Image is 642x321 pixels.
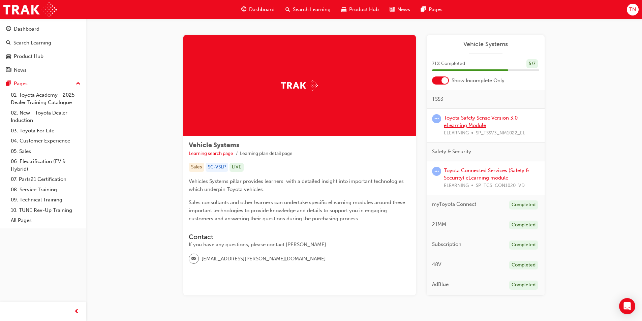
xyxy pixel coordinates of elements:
div: Sales [189,163,204,172]
span: car-icon [341,5,346,14]
span: learningRecordVerb_ATTEMPT-icon [432,167,441,176]
a: 02. New - Toyota Dealer Induction [8,108,83,126]
span: Dashboard [249,6,275,13]
button: Pages [3,77,83,90]
div: Completed [509,261,538,270]
span: pages-icon [6,81,11,87]
a: Toyota Safety Sense Version 3.0 eLearning Module [444,115,518,129]
a: 06. Electrification (EV & Hybrid) [8,156,83,174]
span: [EMAIL_ADDRESS][PERSON_NAME][DOMAIN_NAME] [202,255,326,263]
a: News [3,64,83,76]
span: News [397,6,410,13]
span: Sales consultants and other learners can undertake specific eLearning modules around these import... [189,199,406,222]
a: 09. Technical Training [8,195,83,205]
span: Product Hub [349,6,379,13]
span: 71 % Completed [432,60,465,68]
span: TSS3 [432,95,444,103]
span: SP_TSSV3_NM1022_EL [476,129,525,137]
a: Vehicle Systems [432,40,539,48]
span: guage-icon [6,26,11,32]
span: AdBlue [432,281,449,288]
div: 5 / 7 [526,59,538,68]
div: Search Learning [13,39,51,47]
a: Search Learning [3,37,83,49]
img: Trak [281,80,318,91]
a: car-iconProduct Hub [336,3,384,17]
a: 10. TUNE Rev-Up Training [8,205,83,216]
div: SC-VSLP [206,163,228,172]
div: Completed [509,200,538,210]
span: car-icon [6,54,11,60]
span: learningRecordVerb_ATTEMPT-icon [432,114,441,123]
span: Show Incomplete Only [452,77,505,85]
div: Product Hub [14,53,43,60]
a: Learning search page [189,151,233,156]
span: ELEARNING [444,129,469,137]
div: Completed [509,240,538,250]
li: Learning plan detail page [240,150,293,158]
div: Pages [14,80,28,88]
a: 01. Toyota Academy - 2025 Dealer Training Catalogue [8,90,83,108]
h3: Contact [189,233,410,241]
a: news-iconNews [384,3,416,17]
a: 05. Sales [8,146,83,157]
span: Subscription [432,240,461,248]
span: Pages [429,6,442,13]
a: 04. Customer Experience [8,136,83,146]
span: up-icon [76,79,81,88]
span: Vehicles Systems pillar provides learners with a detailed insight into important technologies whi... [189,178,405,192]
span: prev-icon [74,308,79,316]
a: Toyota Connected Services (Safety & Security) eLearning module [444,167,529,181]
span: news-icon [390,5,395,14]
a: All Pages [8,215,83,226]
a: 07. Parts21 Certification [8,174,83,185]
span: Search Learning [293,6,331,13]
div: Open Intercom Messenger [619,298,635,314]
span: SP_TCS_CON1020_VD [476,182,525,190]
span: TN [629,6,636,13]
span: search-icon [285,5,290,14]
a: pages-iconPages [416,3,448,17]
a: search-iconSearch Learning [280,3,336,17]
button: DashboardSearch LearningProduct HubNews [3,22,83,77]
div: LIVE [230,163,244,172]
span: ELEARNING [444,182,469,190]
span: Vehicle Systems [189,141,239,149]
div: Completed [509,221,538,230]
div: Dashboard [14,25,39,33]
span: email-icon [191,255,196,263]
button: TN [627,4,639,15]
div: Completed [509,281,538,290]
a: 03. Toyota For Life [8,126,83,136]
span: pages-icon [421,5,426,14]
a: 08. Service Training [8,185,83,195]
img: Trak [3,2,57,17]
span: news-icon [6,67,11,73]
span: Safety & Security [432,148,471,156]
span: search-icon [6,40,11,46]
a: guage-iconDashboard [236,3,280,17]
div: If you have any questions, please contact [PERSON_NAME]. [189,241,410,249]
span: guage-icon [241,5,246,14]
span: myToyota Connect [432,200,476,208]
span: 21MM [432,221,446,228]
a: Product Hub [3,50,83,63]
a: Dashboard [3,23,83,35]
span: 48V [432,261,441,268]
div: News [14,66,27,74]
